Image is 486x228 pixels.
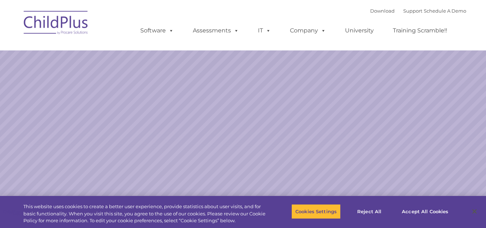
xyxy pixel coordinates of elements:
a: University [338,23,381,38]
button: Reject All [347,204,392,219]
a: IT [251,23,278,38]
font: | [370,8,466,14]
div: This website uses cookies to create a better user experience, provide statistics about user visit... [23,203,267,224]
a: Schedule A Demo [424,8,466,14]
a: Assessments [186,23,246,38]
button: Close [467,204,482,219]
button: Cookies Settings [291,204,341,219]
a: Support [403,8,422,14]
img: ChildPlus by Procare Solutions [20,6,92,42]
a: Training Scramble!! [386,23,454,38]
a: Software [133,23,181,38]
a: Company [283,23,333,38]
a: Download [370,8,395,14]
button: Accept All Cookies [398,204,452,219]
